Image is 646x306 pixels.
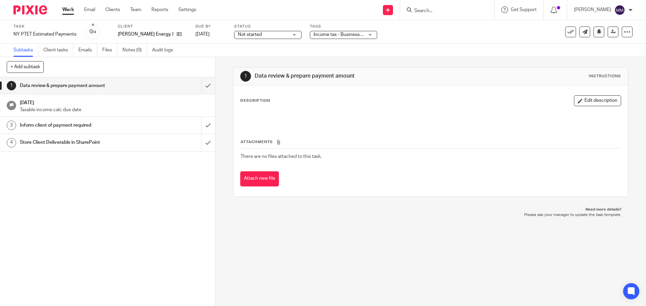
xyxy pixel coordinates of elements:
[414,8,474,14] input: Search
[7,121,16,130] div: 3
[20,81,136,91] h1: Data review & prepare payment amount
[20,120,136,130] h1: Inform client of payment required
[574,95,621,106] button: Edit description
[195,32,210,37] span: [DATE]
[240,171,279,186] button: Attach new file
[84,6,95,13] a: Email
[122,44,147,57] a: Notes (0)
[151,6,168,13] a: Reports
[178,6,196,13] a: Settings
[241,140,273,144] span: Attachments
[314,32,367,37] span: Income tax - Business + 1
[240,71,251,82] div: 1
[511,7,537,12] span: Get Support
[240,207,621,212] p: Need more details?
[102,44,117,57] a: Files
[614,5,625,15] img: svg%3E
[195,24,226,29] label: Due by
[310,24,377,29] label: Tags
[43,44,73,57] a: Client tasks
[20,106,208,113] p: Taxable income calc due date
[7,81,16,90] div: 1
[13,44,38,57] a: Subtasks
[130,6,141,13] a: Team
[105,6,120,13] a: Clients
[255,73,445,80] h1: Data review & prepare payment amount
[20,137,136,147] h1: Store Client Deliverable in SharePoint
[78,44,97,57] a: Emails
[13,24,76,29] label: Task
[118,31,173,38] p: [PERSON_NAME] Energy, Inc
[574,6,611,13] p: [PERSON_NAME]
[240,98,270,103] p: Description
[589,74,621,79] div: Instructions
[7,138,16,147] div: 4
[7,61,44,73] button: + Add subtask
[20,98,208,106] h1: [DATE]
[152,44,178,57] a: Audit logs
[240,212,621,218] p: Please ask your manager to update the task template.
[93,30,96,34] small: /4
[118,24,187,29] label: Client
[13,31,76,38] div: NY PTET Estimated Payments
[241,154,322,159] span: There are no files attached to this task.
[234,24,301,29] label: Status
[62,6,74,13] a: Work
[13,5,47,14] img: Pixie
[238,32,262,37] span: Not started
[89,28,96,36] div: 0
